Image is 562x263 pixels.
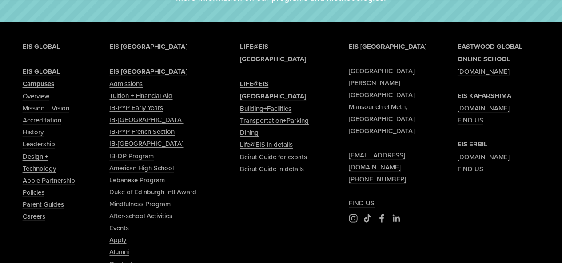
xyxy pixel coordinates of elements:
[240,114,309,126] a: Transportation+Parking
[458,114,483,126] a: FIND US
[109,114,183,126] a: IB-[GEOGRAPHIC_DATA]
[363,214,372,223] a: TikTok
[377,214,386,223] a: Facebook
[23,126,44,138] a: History
[240,151,307,163] a: Beirut Guide for expats
[109,65,187,78] a: EIS [GEOGRAPHIC_DATA]
[391,214,400,223] a: LinkedIn
[109,150,154,162] a: IB-DP Program
[109,198,171,210] a: Mindfulness Program
[458,65,510,77] a: [DOMAIN_NAME]
[109,234,126,246] a: Apply
[23,67,60,76] strong: EIS GLOBAL
[23,150,83,174] a: Design + Technology
[23,174,75,186] a: Apple Partnership
[240,138,293,150] a: Life@EIS in details
[240,163,304,175] a: Beirut Guide in details
[23,102,69,114] a: Mission + Vision
[458,91,511,101] strong: EIS KAFARSHIMA
[109,67,187,76] strong: EIS [GEOGRAPHIC_DATA]
[349,42,426,51] strong: EIS [GEOGRAPHIC_DATA]
[240,102,291,114] a: Building+Facilities
[349,214,358,223] a: Instagram
[109,162,174,174] a: American High School
[458,102,510,114] a: [DOMAIN_NAME]
[109,210,172,222] a: After-school Activities
[23,90,49,102] a: Overview
[109,90,172,102] a: Tuition + Financial Aid
[23,210,45,222] a: Careers
[109,126,175,137] a: IB-PYP French Section
[109,137,183,149] a: IB-[GEOGRAPHIC_DATA]
[109,78,143,90] a: Admissions
[23,198,64,210] a: Parent Guides
[349,149,431,173] a: [EMAIL_ADDRESS][DOMAIN_NAME]
[109,174,165,186] a: Lebanese Program
[23,138,55,150] a: Leadership
[458,42,522,64] strong: EASTWOOD GLOBAL ONLINE SCHOOL
[349,173,406,185] a: [PHONE_NUMBER]
[458,163,483,175] a: FIND US
[349,40,431,209] p: [GEOGRAPHIC_DATA] [PERSON_NAME][GEOGRAPHIC_DATA] Mansourieh el Metn, [GEOGRAPHIC_DATA] [GEOGRAPHI...
[23,42,60,51] strong: EIS GLOBAL
[23,78,54,90] a: Campuses
[23,65,60,78] a: EIS GLOBAL
[109,102,163,114] a: IB-PYP Early Years
[240,126,259,138] a: Dining
[109,246,129,258] a: Alumni
[23,186,44,198] a: Policies
[240,42,306,64] strong: LIFE@EIS [GEOGRAPHIC_DATA]
[23,114,61,126] a: Accreditation
[109,186,196,198] a: Duke of Edinburgh Intl Award
[458,139,487,149] strong: EIS ERBIL
[349,197,375,209] a: FIND US
[240,78,322,102] a: LIFE@EIS [GEOGRAPHIC_DATA]
[240,79,306,101] strong: LIFE@EIS [GEOGRAPHIC_DATA]
[23,79,54,89] strong: Campuses
[109,222,129,234] a: Events
[109,42,187,51] strong: EIS [GEOGRAPHIC_DATA]
[458,151,510,163] a: [DOMAIN_NAME]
